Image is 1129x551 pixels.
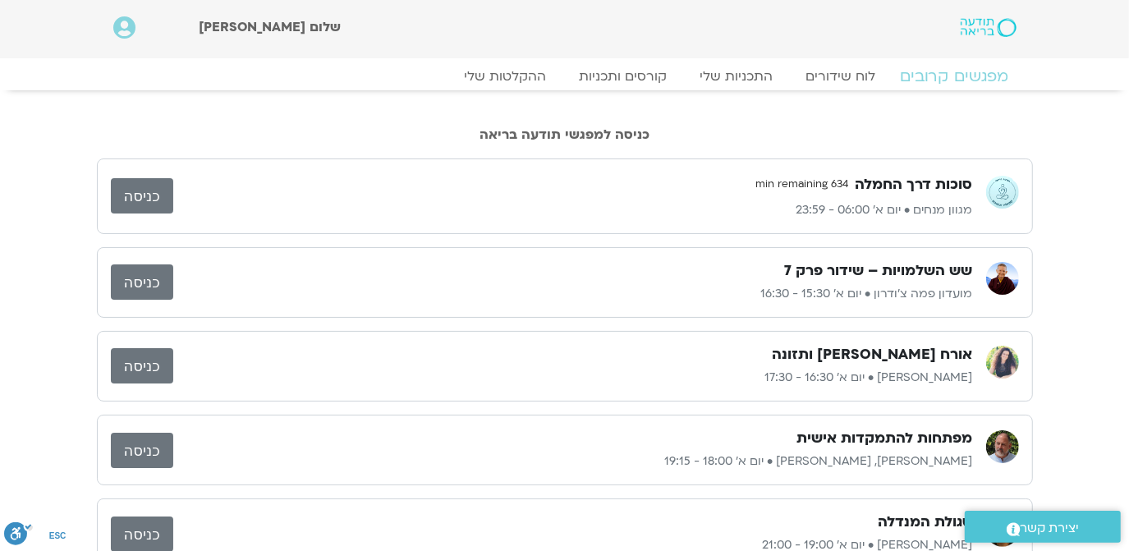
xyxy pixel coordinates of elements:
a: כניסה [111,178,173,214]
h3: סגולת המנדלה [879,512,973,532]
a: קורסים ותכניות [563,68,684,85]
h3: שש השלמויות – שידור פרק 7 [785,261,973,281]
a: ההקלטות שלי [448,68,563,85]
nav: Menu [113,68,1017,85]
img: מגוון מנחים [986,176,1019,209]
a: מפגשים קרובים [879,67,1028,86]
h2: כניסה למפגשי תודעה בריאה [97,127,1033,142]
h3: סוכות דרך החמלה [856,175,973,195]
span: יצירת קשר [1021,517,1080,540]
span: שלום [PERSON_NAME] [199,18,341,36]
a: התכניות שלי [684,68,790,85]
p: [PERSON_NAME], [PERSON_NAME] • יום א׳ 18:00 - 19:15 [173,452,973,471]
h3: מפתחות להתמקדות אישית [797,429,973,448]
a: כניסה [111,264,173,300]
a: כניסה [111,348,173,383]
a: כניסה [111,433,173,468]
p: מגוון מנחים • יום א׳ 06:00 - 23:59 [173,200,973,220]
a: לוח שידורים [790,68,893,85]
p: [PERSON_NAME] • יום א׳ 16:30 - 17:30 [173,368,973,388]
img: מועדון פמה צ'ודרון [986,262,1019,295]
a: יצירת קשר [965,511,1121,543]
img: הילה אפללו [986,346,1019,379]
span: 634 min remaining [750,172,856,197]
img: דנה גניהר, ברוך ברנר [986,430,1019,463]
h3: אורח [PERSON_NAME] ותזונה [773,345,973,365]
p: מועדון פמה צ'ודרון • יום א׳ 15:30 - 16:30 [173,284,973,304]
